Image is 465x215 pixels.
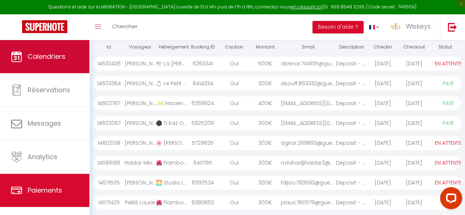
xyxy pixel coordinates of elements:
[125,76,156,90] div: [PERSON_NAME]
[281,96,336,110] div: [EMAIL_ADDRESS][DOMAIN_NAME]
[448,22,457,32] img: logout
[218,136,250,150] div: Oui
[291,4,322,10] a: en cliquant ici
[125,41,156,54] th: Voyageur
[268,100,272,107] span: €
[125,57,156,71] div: [PERSON_NAME]
[218,176,250,190] div: Oui
[250,196,281,209] div: 300
[187,196,218,209] div: 6380653
[250,116,281,130] div: 300
[367,196,398,209] div: [DATE]
[336,136,367,150] div: Deposit - 5729625 - ...
[156,116,187,130] div: ⚫ Ti Kaz Oreo ⚪
[281,156,336,170] div: minihadjihaidar3@gma...
[430,41,461,54] th: Statut
[398,57,430,71] div: [DATE]
[250,96,281,110] div: 400
[125,116,156,130] div: [PERSON_NAME] [PERSON_NAME]
[268,60,272,67] span: €
[390,21,401,32] img: ...
[28,52,65,61] span: Calendriers
[218,156,250,170] div: Oui
[398,156,430,170] div: [DATE]
[367,176,398,190] div: [DATE]
[93,57,125,71] div: 14633436
[125,136,156,150] div: [PERSON_NAME]
[268,199,272,206] span: €
[156,176,187,190] div: 🌅 Studio Le Front de Mer de [GEOGRAPHIC_DATA] ✨
[28,152,57,161] span: Analytics
[187,136,218,150] div: 5729625
[218,41,250,54] th: Caution
[156,41,187,54] th: Hébergement
[384,14,440,40] a: ... Wiskeys
[367,136,398,150] div: [DATE]
[187,176,218,190] div: 6392524
[281,136,336,150] div: agirar.269893@guest....
[336,57,367,71] div: Deposit - 6263341 - ...
[156,156,187,170] div: 🌺 Flamboyant 2.0 ✨
[367,76,398,90] div: [DATE]
[218,96,250,110] div: Oui
[268,80,272,87] span: €
[336,76,367,90] div: Deposit - 6414334 - ...
[218,57,250,71] div: Oui
[250,156,281,170] div: 300
[125,196,156,209] div: PARIS Laurie
[281,57,336,71] div: abenar.714905@guest....
[107,14,143,40] a: Chercher
[281,41,336,54] th: Email
[93,41,125,54] th: Id
[336,156,367,170] div: Deposit - 6411795 - ...
[367,116,398,130] div: [DATE]
[268,119,272,127] span: €
[156,196,187,209] div: 🌺 Flamboyant 2.0 ✨
[398,196,430,209] div: [DATE]
[367,156,398,170] div: [DATE]
[187,76,218,90] div: 6414334
[250,57,281,71] div: 500
[93,116,125,130] div: 14602067
[398,136,430,150] div: [DATE]
[250,76,281,90] div: 300
[93,156,125,170] div: 14589196
[398,76,430,90] div: [DATE]
[398,176,430,190] div: [DATE]
[28,119,61,128] span: Messages
[125,156,156,170] div: Haïdar Minihadji
[156,57,187,71] div: 🕊️ La [PERSON_NAME] ✨
[250,41,281,54] th: Montant
[93,196,125,209] div: 14571425
[398,116,430,130] div: [DATE]
[312,21,364,33] button: Besoin d'aide ?
[156,136,187,150] div: 🌸 [PERSON_NAME] 💫
[281,116,336,130] div: [EMAIL_ADDRESS][DOMAIN_NAME]
[187,57,218,71] div: 6263341
[112,22,137,30] span: Chercher
[336,196,367,209] div: Deposit - 6380653 - ...
[125,96,156,110] div: [PERSON_NAME]
[156,76,187,90] div: 💍 Le Petit Écrin 💍
[336,96,367,110] div: Deposit - 6259924 - ...
[93,176,125,190] div: 14571525
[125,176,156,190] div: [PERSON_NAME]
[398,96,430,110] div: [DATE]
[336,176,367,190] div: Deposit - 6392524 - ...
[367,96,398,110] div: [DATE]
[156,96,187,110] div: ✨L’Hacienda – A la chambre – 10 pers. | Wiskeys✨
[93,96,125,110] div: 14602767
[187,116,218,130] div: 5925209
[28,85,70,94] span: Réservations
[434,184,465,215] iframe: LiveChat chat widget
[218,116,250,130] div: Oui
[218,196,250,209] div: Oui
[187,96,218,110] div: 6259924
[281,76,336,90] div: dsouff.853332@guest....
[336,41,367,54] th: Description
[268,179,272,186] span: €
[93,76,125,90] div: 14603364
[22,20,67,33] img: Super Booking
[367,41,398,54] th: Checkin
[187,156,218,170] div: 6411795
